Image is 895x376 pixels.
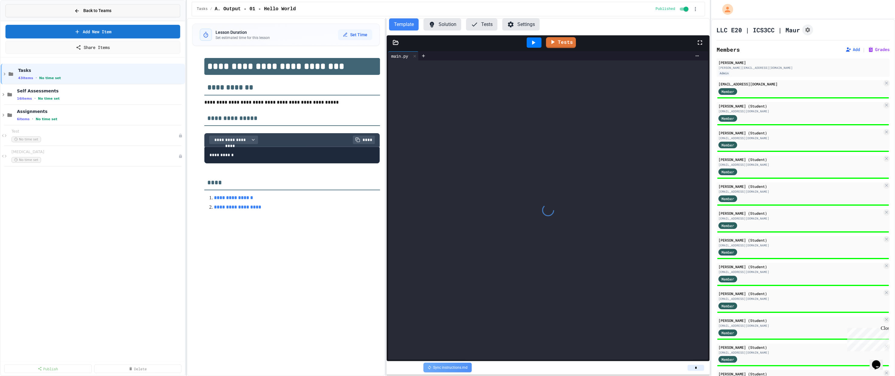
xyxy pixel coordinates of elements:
[656,5,690,13] div: Content is published and visible to students
[197,7,208,11] span: Tasks
[718,189,882,194] div: [EMAIL_ADDRESS][DOMAIN_NAME]
[388,51,419,60] div: main.py
[718,216,882,221] div: [EMAIL_ADDRESS][DOMAIN_NAME]
[718,350,882,355] div: [EMAIL_ADDRESS][DOMAIN_NAME]
[178,133,183,138] div: Unpublished
[717,26,800,34] h1: LLC E20 | ICS3CC | Maur
[718,345,882,350] div: [PERSON_NAME] (Student)
[718,136,882,140] div: [EMAIL_ADDRESS][DOMAIN_NAME]
[11,137,41,142] span: No time set
[870,352,889,370] iframe: chat widget
[721,196,734,201] span: Member
[721,303,734,309] span: Member
[718,81,882,87] div: [EMAIL_ADDRESS][DOMAIN_NAME]
[36,117,57,121] span: No time set
[721,116,734,121] span: Member
[718,109,882,114] div: [EMAIL_ADDRESS][DOMAIN_NAME]
[721,142,734,148] span: Member
[11,149,178,155] span: [MEDICAL_DATA]
[718,264,882,269] div: [PERSON_NAME] (Student)
[716,2,735,16] div: My Account
[862,46,865,53] span: |
[2,2,42,38] div: Chat with us now!Close
[11,129,178,134] span: Test
[17,88,184,94] span: Self Assessments
[718,323,882,328] div: [EMAIL_ADDRESS][DOMAIN_NAME]
[178,154,183,158] div: Unpublished
[5,4,180,17] button: Back to Teams
[868,47,890,53] button: Grades
[546,37,576,48] a: Tests
[718,297,882,301] div: [EMAIL_ADDRESS][DOMAIN_NAME]
[4,365,92,373] a: Publish
[721,357,734,362] span: Member
[389,18,419,31] button: Template
[718,71,730,76] div: Admin
[721,249,734,255] span: Member
[721,169,734,175] span: Member
[718,270,882,274] div: [EMAIL_ADDRESS][DOMAIN_NAME]
[83,8,111,14] span: Back to Teams
[38,97,60,101] span: No time set
[18,76,33,80] span: 43 items
[718,184,882,189] div: [PERSON_NAME] (Student)
[17,109,184,114] span: Assignments
[5,25,180,38] a: Add New Item
[718,318,882,323] div: [PERSON_NAME] (Student)
[388,53,411,59] div: main.py
[718,103,882,109] div: [PERSON_NAME] (Student)
[94,365,182,373] a: Delete
[656,7,675,11] span: Published
[424,18,461,31] button: Solution
[718,60,888,65] div: [PERSON_NAME]
[215,5,296,13] span: A. Output - 01 - Hello World
[721,89,734,94] span: Member
[502,18,540,31] button: Settings
[338,29,372,40] button: Set Time
[5,41,180,54] a: Share Items
[718,66,888,70] div: [PERSON_NAME][EMAIL_ADDRESS][DOMAIN_NAME]
[845,47,860,53] button: Add
[216,35,270,40] p: Set estimated time for this lesson
[424,363,472,372] div: Sync instructions.md
[845,326,889,351] iframe: chat widget
[210,7,212,11] span: /
[718,130,882,136] div: [PERSON_NAME] (Student)
[36,76,37,80] span: •
[34,96,36,101] span: •
[721,276,734,282] span: Member
[39,76,61,80] span: No time set
[17,117,30,121] span: 6 items
[717,45,740,54] h2: Members
[718,291,882,296] div: [PERSON_NAME] (Student)
[721,223,734,228] span: Member
[718,157,882,162] div: [PERSON_NAME] (Student)
[721,330,734,336] span: Member
[718,162,882,167] div: [EMAIL_ADDRESS][DOMAIN_NAME]
[718,237,882,243] div: [PERSON_NAME] (Student)
[718,243,882,248] div: [EMAIL_ADDRESS][DOMAIN_NAME]
[18,68,184,73] span: Tasks
[802,24,813,35] button: Assignment Settings
[17,97,32,101] span: 16 items
[216,29,270,35] h3: Lesson Duration
[466,18,497,31] button: Tests
[32,117,33,121] span: •
[11,157,41,163] span: No time set
[718,210,882,216] div: [PERSON_NAME] (Student)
